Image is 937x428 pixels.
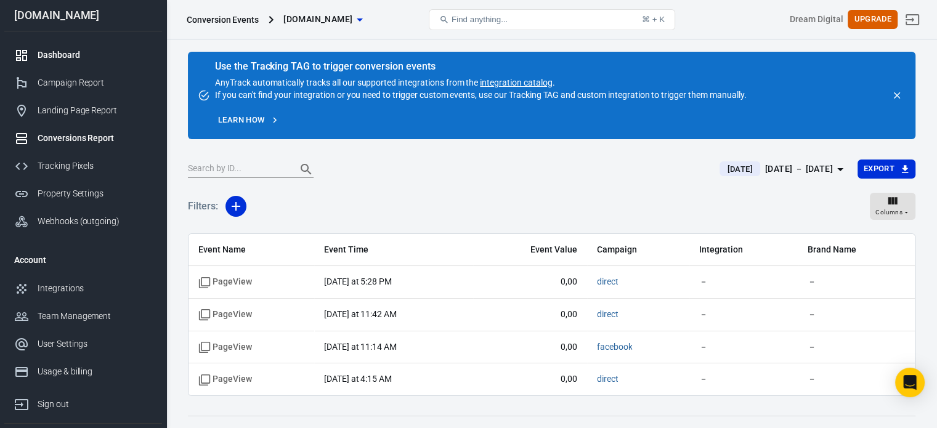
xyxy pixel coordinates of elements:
[198,276,252,288] span: Standard event name
[597,373,619,386] span: direct
[4,69,162,97] a: Campaign Report
[215,111,282,130] a: Learn how
[597,374,619,384] a: direct
[187,14,259,26] div: Conversion Events
[324,244,463,256] span: Event Time
[808,309,905,321] span: －
[808,341,905,353] span: －
[597,276,619,288] span: direct
[198,373,252,386] span: Standard event name
[480,78,552,87] a: integration catalog
[38,159,152,172] div: Tracking Pixels
[722,163,757,176] span: [DATE]
[452,15,508,24] span: Find anything...
[291,155,321,184] button: Search
[895,368,925,397] div: Open Intercom Messenger
[38,310,152,323] div: Team Management
[597,244,679,256] span: Campaign
[483,341,577,353] span: 0,00
[278,8,367,31] button: [DOMAIN_NAME]
[198,341,252,353] span: Standard event name
[808,276,905,288] span: －
[198,244,304,256] span: Event Name
[858,159,915,179] button: Export
[597,309,619,321] span: direct
[4,97,162,124] a: Landing Page Report
[324,374,392,384] time: 2025-09-15T04:15:39-03:00
[4,180,162,208] a: Property Settings
[188,161,286,177] input: Search by ID...
[483,309,577,321] span: 0,00
[38,76,152,89] div: Campaign Report
[597,342,633,352] a: facebook
[4,10,162,21] div: [DOMAIN_NAME]
[4,41,162,69] a: Dashboard
[189,234,915,395] div: scrollable content
[4,245,162,275] li: Account
[4,208,162,235] a: Webhooks (outgoing)
[4,302,162,330] a: Team Management
[699,276,788,288] span: －
[699,309,788,321] span: －
[38,365,152,378] div: Usage & billing
[4,358,162,386] a: Usage & billing
[4,124,162,152] a: Conversions Report
[597,341,633,353] span: facebook
[699,244,788,256] span: Integration
[597,309,619,319] a: direct
[283,12,352,27] span: bdcnews.site
[38,49,152,62] div: Dashboard
[808,373,905,386] span: －
[38,132,152,145] div: Conversions Report
[483,276,577,288] span: 0,00
[790,13,843,26] div: Account id: 3Y0cixK8
[324,277,392,286] time: 2025-09-15T17:28:31-03:00
[765,161,833,177] div: [DATE] － [DATE]
[38,104,152,117] div: Landing Page Report
[848,10,898,29] button: Upgrade
[4,330,162,358] a: User Settings
[324,309,397,319] time: 2025-09-15T11:42:22-03:00
[215,62,746,101] div: AnyTrack automatically tracks all our supported integrations from the . If you can't find your in...
[870,193,915,220] button: Columns
[875,207,903,218] span: Columns
[38,398,152,411] div: Sign out
[4,386,162,418] a: Sign out
[483,244,577,256] span: Event Value
[429,9,675,30] button: Find anything...⌘ + K
[38,282,152,295] div: Integrations
[699,373,788,386] span: －
[38,337,152,350] div: User Settings
[4,152,162,180] a: Tracking Pixels
[888,87,906,104] button: close
[597,277,619,286] a: direct
[4,275,162,302] a: Integrations
[699,341,788,353] span: －
[38,187,152,200] div: Property Settings
[198,309,252,321] span: Standard event name
[215,60,746,73] div: Use the Tracking TAG to trigger conversion events
[642,15,665,24] div: ⌘ + K
[188,187,218,226] h5: Filters:
[324,342,397,352] time: 2025-09-15T11:14:12-03:00
[38,215,152,228] div: Webhooks (outgoing)
[710,159,857,179] button: [DATE][DATE] － [DATE]
[808,244,905,256] span: Brand Name
[483,373,577,386] span: 0,00
[898,5,927,34] a: Sign out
